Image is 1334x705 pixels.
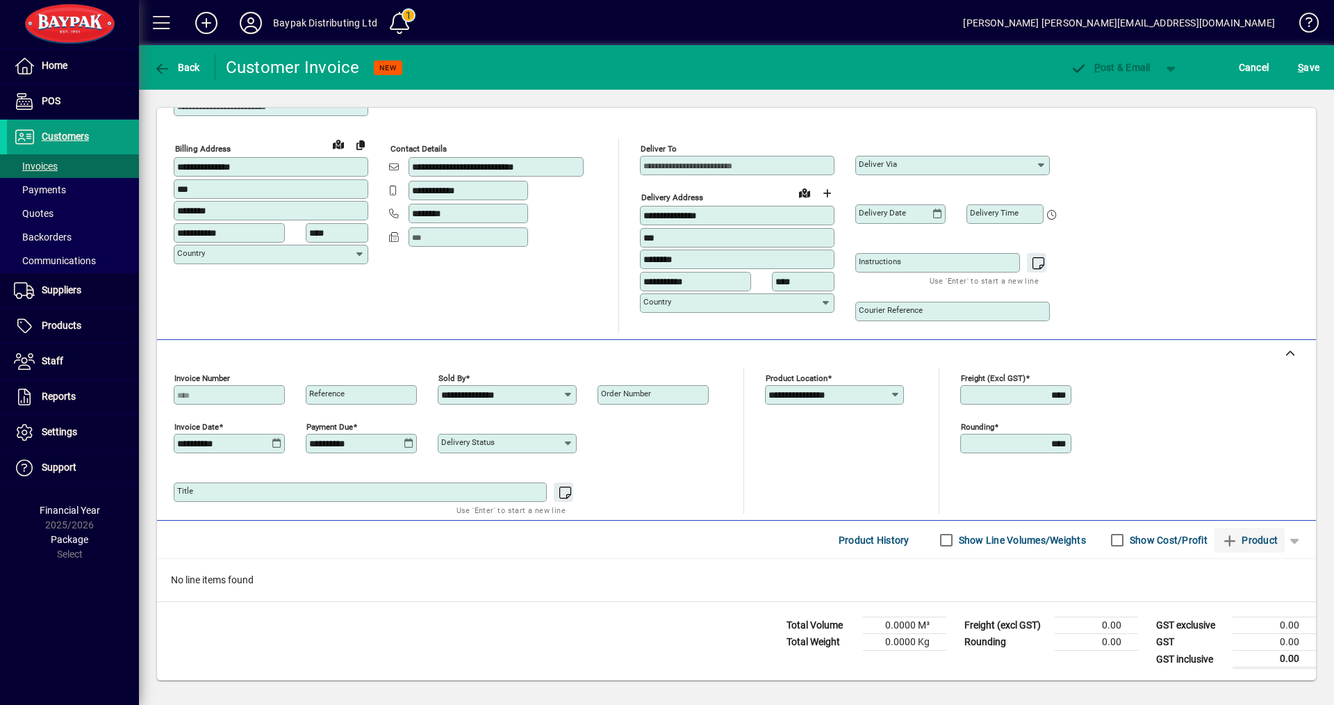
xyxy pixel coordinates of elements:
button: Product [1214,528,1285,553]
div: Customer Invoice [226,56,360,79]
span: Product History [839,529,909,551]
button: Product History [833,528,915,553]
a: Payments [7,178,139,202]
td: 0.0000 Kg [863,634,946,651]
span: Financial Year [40,505,100,516]
a: Products [7,309,139,343]
td: 0.00 [1233,651,1316,668]
span: Invoices [14,161,58,172]
mat-hint: Use 'Enter' to start a new line [456,502,566,518]
td: 0.00 [1233,634,1316,651]
span: Cancel [1239,56,1269,79]
span: Support [42,462,76,473]
span: Quotes [14,208,53,219]
mat-label: Deliver To [641,144,677,154]
mat-hint: Use 'Enter' to start a new line [930,273,1039,289]
a: Support [7,451,139,485]
a: View on map [793,181,816,204]
td: GST exclusive [1149,617,1233,634]
mat-label: Delivery time [970,208,1019,218]
app-page-header-button: Back [139,55,215,80]
mat-label: Reference [309,389,345,398]
mat-label: Order number [601,389,651,398]
a: Communications [7,249,139,273]
a: Staff [7,344,139,379]
span: ost & Email [1070,62,1151,73]
mat-label: Country [177,248,205,258]
span: Back [154,62,200,73]
mat-label: Rounding [961,422,994,432]
span: Reports [42,391,76,402]
mat-label: Payment due [306,422,353,432]
span: ave [1298,56,1319,79]
a: View on map [327,133,349,155]
td: Rounding [957,634,1055,651]
td: Freight (excl GST) [957,617,1055,634]
td: GST [1149,634,1233,651]
mat-label: Title [177,486,193,496]
td: 0.00 [1233,617,1316,634]
a: Backorders [7,225,139,249]
a: Suppliers [7,273,139,308]
mat-label: Deliver via [859,159,897,169]
mat-label: Instructions [859,257,901,266]
mat-label: Delivery status [441,437,495,447]
mat-label: Invoice number [174,373,230,383]
span: Backorders [14,232,72,243]
span: Suppliers [42,284,81,295]
span: Product [1221,529,1278,551]
a: Quotes [7,202,139,225]
mat-label: Invoice date [174,422,219,432]
a: POS [7,84,139,119]
span: Package [51,534,88,545]
mat-label: Courier Reference [859,305,923,315]
td: 0.00 [1055,617,1138,634]
a: Invoices [7,154,139,178]
label: Show Cost/Profit [1127,533,1208,547]
button: Back [150,55,204,80]
label: Show Line Volumes/Weights [956,533,1086,547]
a: Knowledge Base [1289,3,1317,48]
a: Home [7,49,139,83]
mat-label: Delivery date [859,208,906,218]
td: Total Volume [780,617,863,634]
span: Products [42,320,81,331]
span: NEW [379,63,397,72]
button: Post & Email [1063,55,1158,80]
a: Settings [7,415,139,450]
span: Home [42,60,67,71]
div: [PERSON_NAME] [PERSON_NAME][EMAIL_ADDRESS][DOMAIN_NAME] [963,12,1275,34]
span: Customers [42,131,89,142]
mat-label: Sold by [438,373,466,383]
span: S [1298,62,1303,73]
button: Cancel [1235,55,1273,80]
a: Reports [7,380,139,414]
td: Total Weight [780,634,863,651]
span: P [1094,62,1101,73]
td: GST inclusive [1149,651,1233,668]
span: Payments [14,184,66,195]
td: 0.0000 M³ [863,617,946,634]
mat-label: Freight (excl GST) [961,373,1026,383]
span: Communications [14,255,96,266]
div: No line items found [157,559,1316,601]
button: Save [1294,55,1323,80]
span: Staff [42,355,63,366]
button: Copy to Delivery address [349,133,372,156]
span: Settings [42,426,77,437]
div: Baypak Distributing Ltd [273,12,377,34]
button: Choose address [816,182,838,204]
mat-label: Country [643,297,671,307]
span: POS [42,95,60,106]
mat-label: Product location [766,373,827,383]
button: Add [184,10,229,35]
button: Profile [229,10,273,35]
td: 0.00 [1055,634,1138,651]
